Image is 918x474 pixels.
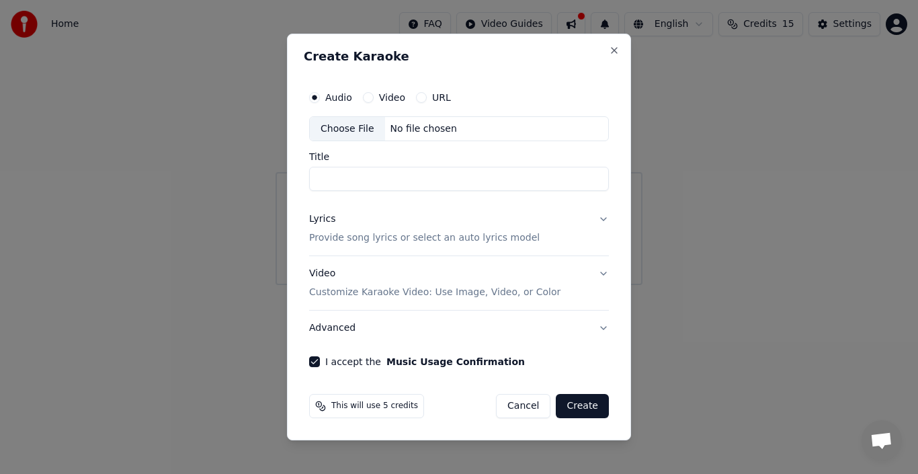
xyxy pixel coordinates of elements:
p: Customize Karaoke Video: Use Image, Video, or Color [309,286,560,299]
h2: Create Karaoke [304,50,614,63]
button: Cancel [496,394,550,418]
div: Lyrics [309,213,335,227]
span: This will use 5 credits [331,401,418,411]
div: No file chosen [385,122,462,136]
button: VideoCustomize Karaoke Video: Use Image, Video, or Color [309,257,609,311]
label: Video [379,93,405,102]
button: I accept the [386,357,525,366]
div: Choose File [310,117,385,141]
label: Title [309,153,609,162]
p: Provide song lyrics or select an auto lyrics model [309,232,540,245]
button: Create [556,394,609,418]
label: I accept the [325,357,525,366]
label: URL [432,93,451,102]
button: Advanced [309,311,609,346]
div: Video [309,268,560,300]
button: LyricsProvide song lyrics or select an auto lyrics model [309,202,609,256]
label: Audio [325,93,352,102]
